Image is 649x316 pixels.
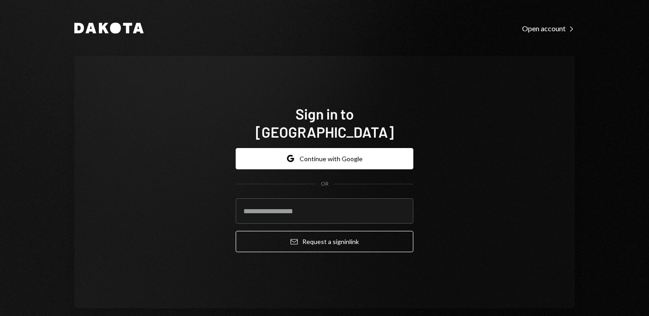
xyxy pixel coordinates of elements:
button: Continue with Google [236,148,413,169]
button: Request a signinlink [236,231,413,252]
h1: Sign in to [GEOGRAPHIC_DATA] [236,105,413,141]
a: Open account [522,23,575,33]
div: Open account [522,24,575,33]
div: OR [321,180,329,188]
